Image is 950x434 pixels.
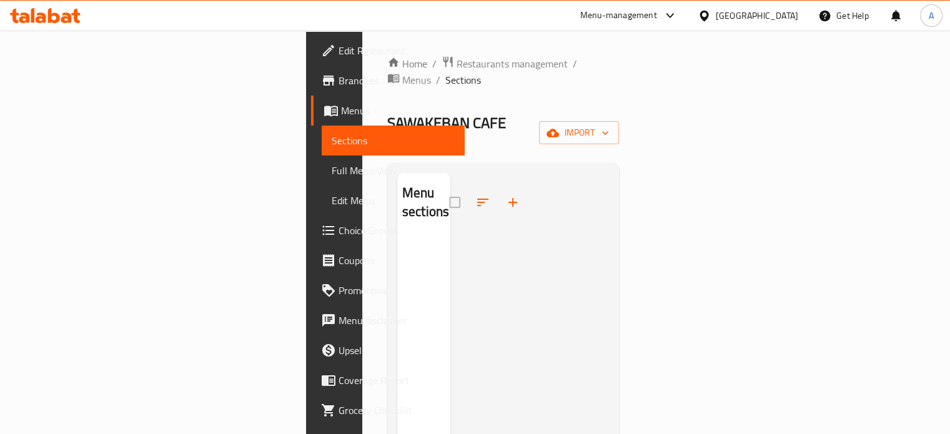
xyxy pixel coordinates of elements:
span: Edit Restaurant [339,43,455,58]
span: Full Menu View [332,163,455,178]
span: Grocery Checklist [339,403,455,418]
span: Sections [332,133,455,148]
span: Menus [341,103,455,118]
button: import [539,121,619,144]
a: Menus [311,96,465,126]
nav: breadcrumb [387,56,620,88]
a: Full Menu View [322,155,465,185]
div: [GEOGRAPHIC_DATA] [716,9,798,22]
a: Edit Menu [322,185,465,215]
span: Menu disclaimer [339,313,455,328]
a: Menu disclaimer [311,305,465,335]
span: A [929,9,934,22]
span: Coupons [339,253,455,268]
nav: Menu sections [397,232,450,242]
span: Upsell [339,343,455,358]
a: Edit Restaurant [311,36,465,66]
a: Upsell [311,335,465,365]
span: Choice Groups [339,223,455,238]
li: / [573,56,577,71]
button: Add section [498,187,528,217]
a: Choice Groups [311,215,465,245]
a: Branches [311,66,465,96]
div: Menu-management [580,8,657,23]
span: Restaurants management [457,56,568,71]
span: import [549,125,609,141]
a: Coverage Report [311,365,465,395]
span: Promotions [339,283,455,298]
a: Sections [322,126,465,155]
span: Edit Menu [332,193,455,208]
a: Grocery Checklist [311,395,465,425]
span: Branches [339,73,455,88]
a: Promotions [311,275,465,305]
a: Restaurants management [442,56,568,72]
span: Coverage Report [339,373,455,388]
a: Coupons [311,245,465,275]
